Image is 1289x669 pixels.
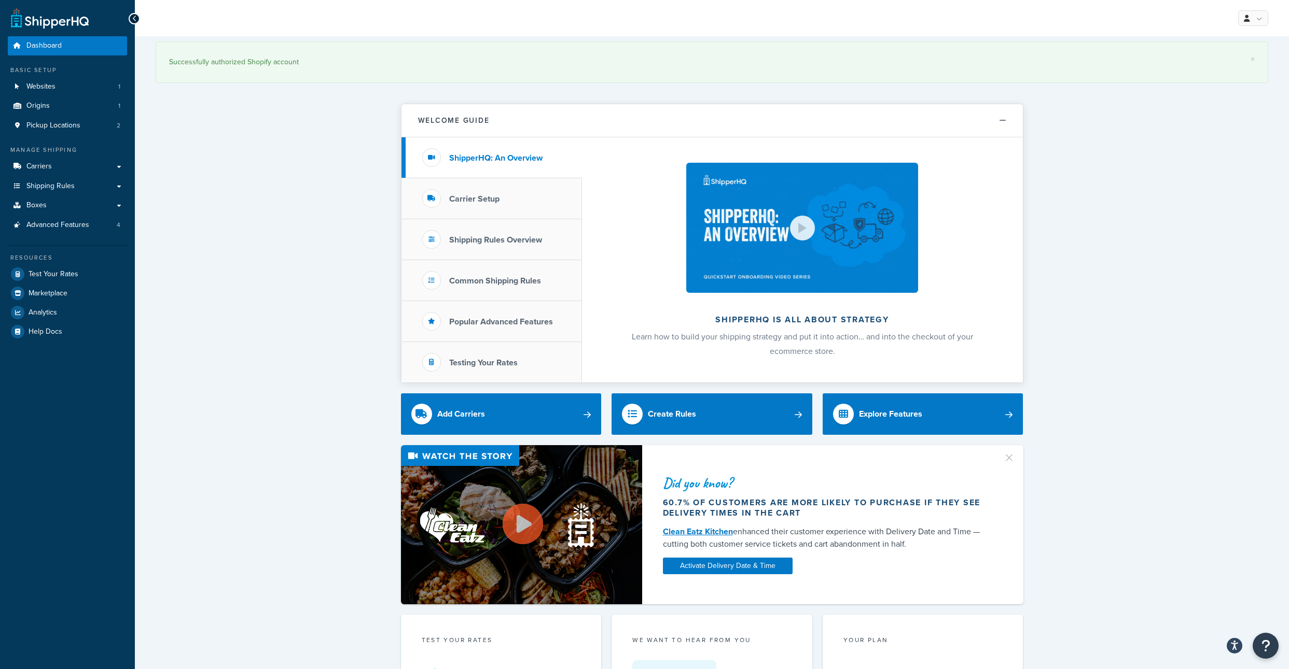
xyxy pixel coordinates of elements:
span: 4 [117,221,120,230]
div: Your Plan [843,635,1003,647]
button: Open Resource Center [1253,633,1279,659]
a: Activate Delivery Date & Time [663,558,793,574]
span: Boxes [26,201,47,210]
h3: Carrier Setup [449,194,500,204]
div: Test your rates [422,635,581,647]
span: Marketplace [29,289,67,298]
a: Explore Features [823,393,1023,435]
a: Analytics [8,303,127,322]
li: Pickup Locations [8,116,127,135]
img: Video thumbnail [401,445,642,604]
h3: Common Shipping Rules [449,276,541,286]
a: Origins1 [8,96,127,116]
a: Pickup Locations2 [8,116,127,135]
div: Did you know? [663,476,991,490]
span: Test Your Rates [29,270,78,279]
span: Learn how to build your shipping strategy and put it into action… and into the checkout of your e... [632,331,973,357]
span: Analytics [29,308,57,317]
div: Explore Features [859,407,922,421]
img: ShipperHQ is all about strategy [686,163,918,293]
div: Basic Setup [8,66,127,75]
h2: Welcome Guide [418,117,490,124]
span: Help Docs [29,328,62,336]
button: Welcome Guide [401,104,1023,137]
h3: Testing Your Rates [449,358,518,367]
h3: Shipping Rules Overview [449,235,542,245]
a: Websites1 [8,77,127,96]
a: Dashboard [8,36,127,55]
span: Dashboard [26,41,62,50]
span: 1 [118,102,120,110]
a: Create Rules [612,393,812,435]
a: Help Docs [8,322,127,341]
span: Pickup Locations [26,121,80,130]
a: Shipping Rules [8,177,127,196]
a: Test Your Rates [8,265,127,283]
a: Marketplace [8,284,127,303]
p: we want to hear from you [632,635,792,645]
div: Successfully authorized Shopify account [169,55,1255,69]
a: × [1251,55,1255,63]
span: 1 [118,82,120,91]
span: Origins [26,102,50,110]
div: 60.7% of customers are more likely to purchase if they see delivery times in the cart [663,497,991,518]
h3: Popular Advanced Features [449,317,553,326]
span: Shipping Rules [26,182,75,191]
li: Websites [8,77,127,96]
span: Carriers [26,162,52,171]
span: Websites [26,82,56,91]
div: enhanced their customer experience with Delivery Date and Time — cutting both customer service ti... [663,525,991,550]
span: 2 [117,121,120,130]
h2: ShipperHQ is all about strategy [609,315,995,324]
div: Add Carriers [437,407,485,421]
div: Resources [8,253,127,262]
a: Carriers [8,157,127,176]
div: Create Rules [648,407,696,421]
h3: ShipperHQ: An Overview [449,153,543,163]
div: Manage Shipping [8,146,127,154]
a: Add Carriers [401,393,602,435]
li: Advanced Features [8,216,127,235]
span: Advanced Features [26,221,89,230]
a: Clean Eatz Kitchen [663,525,733,537]
a: Boxes [8,196,127,215]
a: Advanced Features4 [8,216,127,235]
li: Origins [8,96,127,116]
